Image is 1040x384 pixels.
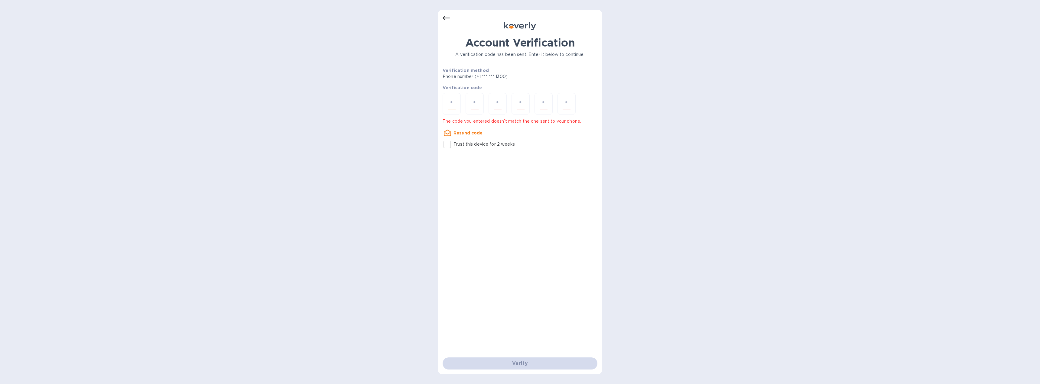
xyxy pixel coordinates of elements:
[443,51,597,58] p: A verification code has been sent. Enter it below to continue.
[443,85,597,91] p: Verification code
[443,68,489,73] b: Verification method
[443,73,554,80] p: Phone number (+1 *** *** 1300)
[453,131,483,135] u: Resend code
[453,141,515,147] p: Trust this device for 2 weeks
[443,118,597,124] p: The code you entered doesn’t match the one sent to your phone.
[443,36,597,49] h1: Account Verification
